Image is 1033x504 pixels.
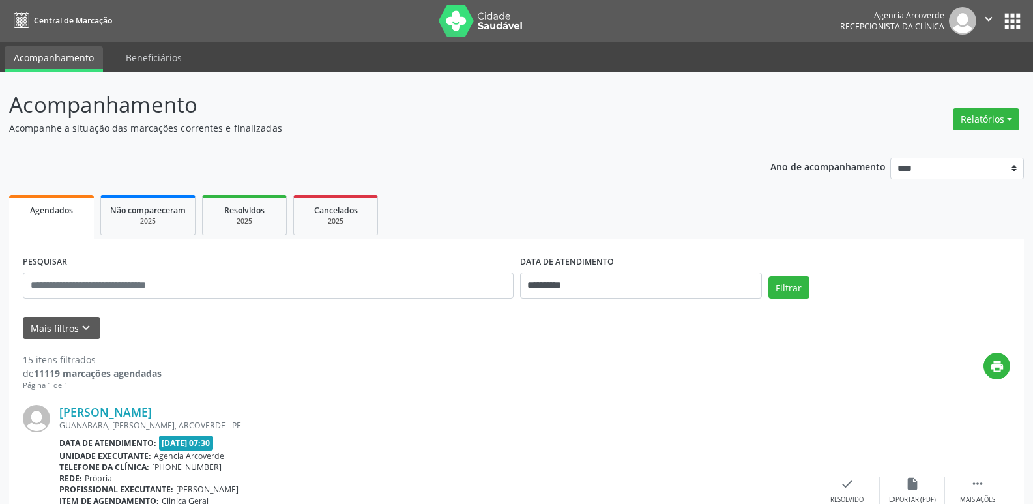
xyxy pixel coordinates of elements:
[970,477,985,491] i: 
[152,462,222,473] span: [PHONE_NUMBER]
[949,7,976,35] img: img
[79,321,93,335] i: keyboard_arrow_down
[770,158,886,174] p: Ano de acompanhamento
[59,462,149,473] b: Telefone da clínica:
[23,252,67,273] label: PESQUISAR
[34,15,112,26] span: Central de Marcação
[9,121,720,135] p: Acompanhe a situação das marcações correntes e finalizadas
[159,436,214,451] span: [DATE] 07:30
[59,437,156,449] b: Data de atendimento:
[34,367,162,379] strong: 11119 marcações agendadas
[59,473,82,484] b: Rede:
[520,252,614,273] label: DATA DE ATENDIMENTO
[224,205,265,216] span: Resolvidos
[154,451,224,462] span: Agencia Arcoverde
[23,317,100,340] button: Mais filtroskeyboard_arrow_down
[314,205,358,216] span: Cancelados
[840,477,854,491] i: check
[303,216,368,226] div: 2025
[110,205,186,216] span: Não compareceram
[9,10,112,31] a: Central de Marcação
[85,473,112,484] span: Própria
[23,366,162,380] div: de
[23,380,162,391] div: Página 1 de 1
[23,353,162,366] div: 15 itens filtrados
[9,89,720,121] p: Acompanhamento
[212,216,277,226] div: 2025
[110,216,186,226] div: 2025
[5,46,103,72] a: Acompanhamento
[117,46,191,69] a: Beneficiários
[768,276,809,299] button: Filtrar
[982,12,996,26] i: 
[59,420,815,431] div: GUANABARA, [PERSON_NAME], ARCOVERDE - PE
[59,405,152,419] a: [PERSON_NAME]
[840,21,944,32] span: Recepcionista da clínica
[840,10,944,21] div: Agencia Arcoverde
[990,359,1004,374] i: print
[1001,10,1024,33] button: apps
[983,353,1010,379] button: print
[30,205,73,216] span: Agendados
[953,108,1019,130] button: Relatórios
[905,477,920,491] i: insert_drive_file
[176,484,239,495] span: [PERSON_NAME]
[976,7,1001,35] button: 
[59,451,151,462] b: Unidade executante:
[23,405,50,432] img: img
[59,484,173,495] b: Profissional executante:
